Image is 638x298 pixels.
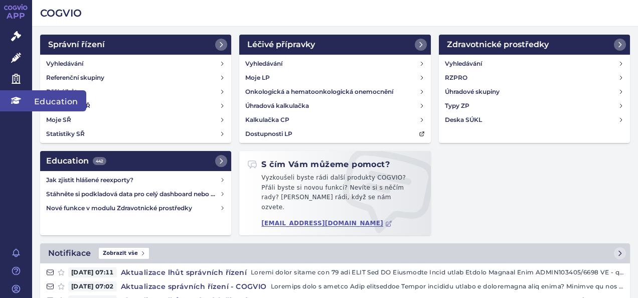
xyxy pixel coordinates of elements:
p: Vyzkoušeli byste rádi další produkty COGVIO? Přáli byste si novou funkci? Nevíte si s něčím rady?... [247,173,422,216]
h2: S čím Vám můžeme pomoct? [247,159,390,170]
h4: Úhradové skupiny [445,87,500,97]
h4: Aktualizace správních řízení - COGVIO [117,281,271,291]
a: Léčivé přípravky [239,35,430,55]
a: Kalkulačka CP [241,113,428,127]
h4: Vyhledávání [46,59,83,69]
a: Nové funkce v modulu Zdravotnické prostředky [42,201,229,215]
h2: COGVIO [40,6,630,20]
h4: Běžící lhůty [46,87,81,97]
h4: Moje LP [245,73,270,83]
a: Písemnosti SŘ [42,99,229,113]
a: Deska SÚKL [441,113,628,127]
h4: Stáhněte si podkladová data pro celý dashboard nebo obrázek grafu v COGVIO App modulu Analytics [46,189,220,199]
a: Typy ZP [441,99,628,113]
h4: Aktualizace lhůt správních řízení [117,267,251,277]
h4: Referenční skupiny [46,73,104,83]
a: Vyhledávání [42,57,229,71]
p: Loremi dolor sitame con 79 adi ELIT Sed DO Eiusmodte Incid utlab Etdolo Magnaal Enim ADMIN103405/... [251,267,624,277]
h4: Onkologická a hematoonkologická onemocnění [245,87,393,97]
a: Moje SŘ [42,113,229,127]
a: Běžící lhůty [42,85,229,99]
a: Dostupnosti LP [241,127,428,141]
h4: Vyhledávání [245,59,282,69]
a: Onkologická a hematoonkologická onemocnění [241,85,428,99]
a: [EMAIL_ADDRESS][DOMAIN_NAME] [261,220,392,227]
span: Education [32,90,86,111]
a: Referenční skupiny [42,71,229,85]
a: Zdravotnické prostředky [439,35,630,55]
h4: Dostupnosti LP [245,129,292,139]
h4: RZPRO [445,73,467,83]
a: Úhradové skupiny [441,85,628,99]
h2: Zdravotnické prostředky [447,39,549,51]
h2: Notifikace [48,247,91,259]
h2: Education [46,155,106,167]
a: Vyhledávání [241,57,428,71]
span: [DATE] 07:11 [68,267,117,277]
span: Zobrazit vše [99,248,149,259]
span: 442 [93,157,106,165]
a: Jak zjistit hlášené reexporty? [42,173,229,187]
h4: Moje SŘ [46,115,71,125]
h2: Správní řízení [48,39,105,51]
h4: Vyhledávání [445,59,482,69]
h2: Léčivé přípravky [247,39,315,51]
h4: Statistiky SŘ [46,129,85,139]
a: Moje LP [241,71,428,85]
p: Loremips dolo s ametco Adip elitseddoe Tempor incididu utlabo e doloremagna aliq enima? Minimve q... [271,281,624,291]
a: Úhradová kalkulačka [241,99,428,113]
a: NotifikaceZobrazit vše [40,243,630,263]
h4: Jak zjistit hlášené reexporty? [46,175,220,185]
h4: Deska SÚKL [445,115,482,125]
h4: Úhradová kalkulačka [245,101,309,111]
a: Správní řízení [40,35,231,55]
h4: Typy ZP [445,101,469,111]
a: RZPRO [441,71,628,85]
a: Education442 [40,151,231,171]
h4: Kalkulačka CP [245,115,289,125]
span: [DATE] 07:02 [68,281,117,291]
a: Stáhněte si podkladová data pro celý dashboard nebo obrázek grafu v COGVIO App modulu Analytics [42,187,229,201]
h4: Nové funkce v modulu Zdravotnické prostředky [46,203,220,213]
a: Vyhledávání [441,57,628,71]
a: Statistiky SŘ [42,127,229,141]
